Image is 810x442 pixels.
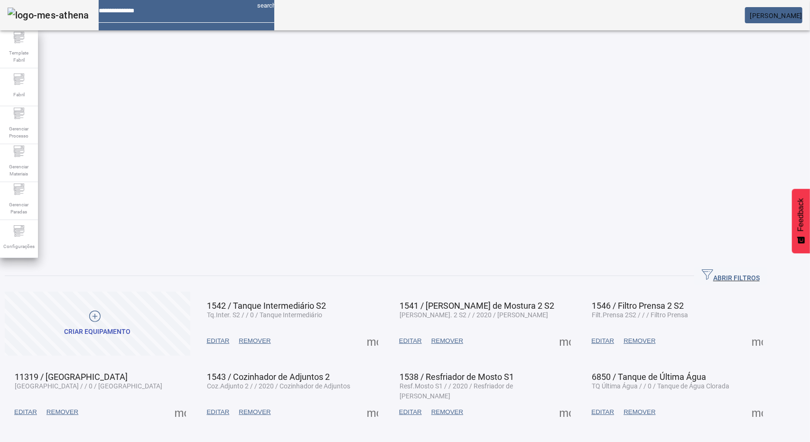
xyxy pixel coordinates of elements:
[207,407,230,417] span: EDITAR
[64,327,130,337] div: CRIAR EQUIPAMENTO
[557,404,574,421] button: Mais
[797,198,805,231] span: Feedback
[207,301,326,311] span: 1542 / Tanque Intermediário S2
[8,8,89,23] img: logo-mes-athena
[619,332,660,350] button: REMOVER
[5,160,33,180] span: Gerenciar Materiais
[624,336,655,346] span: REMOVER
[202,404,234,421] button: EDITAR
[431,336,463,346] span: REMOVER
[172,404,189,421] button: Mais
[592,301,684,311] span: 1546 / Filtro Prensa 2 S2
[702,269,760,283] span: ABRIR FILTROS
[207,372,330,382] span: 1543 / Cozinhador de Adjuntos 2
[5,46,33,66] span: Template Fabril
[587,332,619,350] button: EDITAR
[5,292,190,356] button: CRIAR EQUIPAMENTO
[792,189,810,253] button: Feedback - Mostrar pesquisa
[364,332,381,350] button: Mais
[592,372,707,382] span: 6850 / Tanque de Última Água
[592,336,614,346] span: EDITAR
[234,404,275,421] button: REMOVER
[400,311,548,319] span: [PERSON_NAME]. 2 S2 / / 2020 / [PERSON_NAME]
[9,404,42,421] button: EDITAR
[10,88,28,101] span: Fabril
[0,240,37,253] span: Configurações
[15,372,128,382] span: 11319 / [GEOGRAPHIC_DATA]
[14,407,37,417] span: EDITAR
[749,332,766,350] button: Mais
[427,332,468,350] button: REMOVER
[431,407,463,417] span: REMOVER
[207,311,323,319] span: Tq.Inter. S2 / / 0 / Tanque Intermediário
[47,407,78,417] span: REMOVER
[202,332,234,350] button: EDITAR
[5,198,33,218] span: Gerenciar Paradas
[400,301,554,311] span: 1541 / [PERSON_NAME] de Mostura 2 S2
[207,336,230,346] span: EDITAR
[15,382,162,390] span: [GEOGRAPHIC_DATA] / / 0 / [GEOGRAPHIC_DATA]
[207,382,351,390] span: Coz.Adjunto 2 / / 2020 / Cozinhador de Adjuntos
[400,372,514,382] span: 1538 / Resfriador de Mosto S1
[239,407,270,417] span: REMOVER
[592,382,730,390] span: TQ Última Água / / 0 / Tanque de Água Clorada
[624,407,655,417] span: REMOVER
[619,404,660,421] button: REMOVER
[394,404,427,421] button: EDITAR
[5,122,33,142] span: Gerenciar Processo
[557,332,574,350] button: Mais
[750,12,802,19] span: [PERSON_NAME]
[400,382,513,400] span: Resf.Mosto S1 / / 2020 / Resfriador de [PERSON_NAME]
[587,404,619,421] button: EDITAR
[694,267,767,285] button: ABRIR FILTROS
[394,332,427,350] button: EDITAR
[749,404,766,421] button: Mais
[364,404,381,421] button: Mais
[42,404,83,421] button: REMOVER
[592,407,614,417] span: EDITAR
[239,336,270,346] span: REMOVER
[427,404,468,421] button: REMOVER
[592,311,689,319] span: Filt.Prensa 2S2 / / / Filtro Prensa
[399,336,422,346] span: EDITAR
[234,332,275,350] button: REMOVER
[399,407,422,417] span: EDITAR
